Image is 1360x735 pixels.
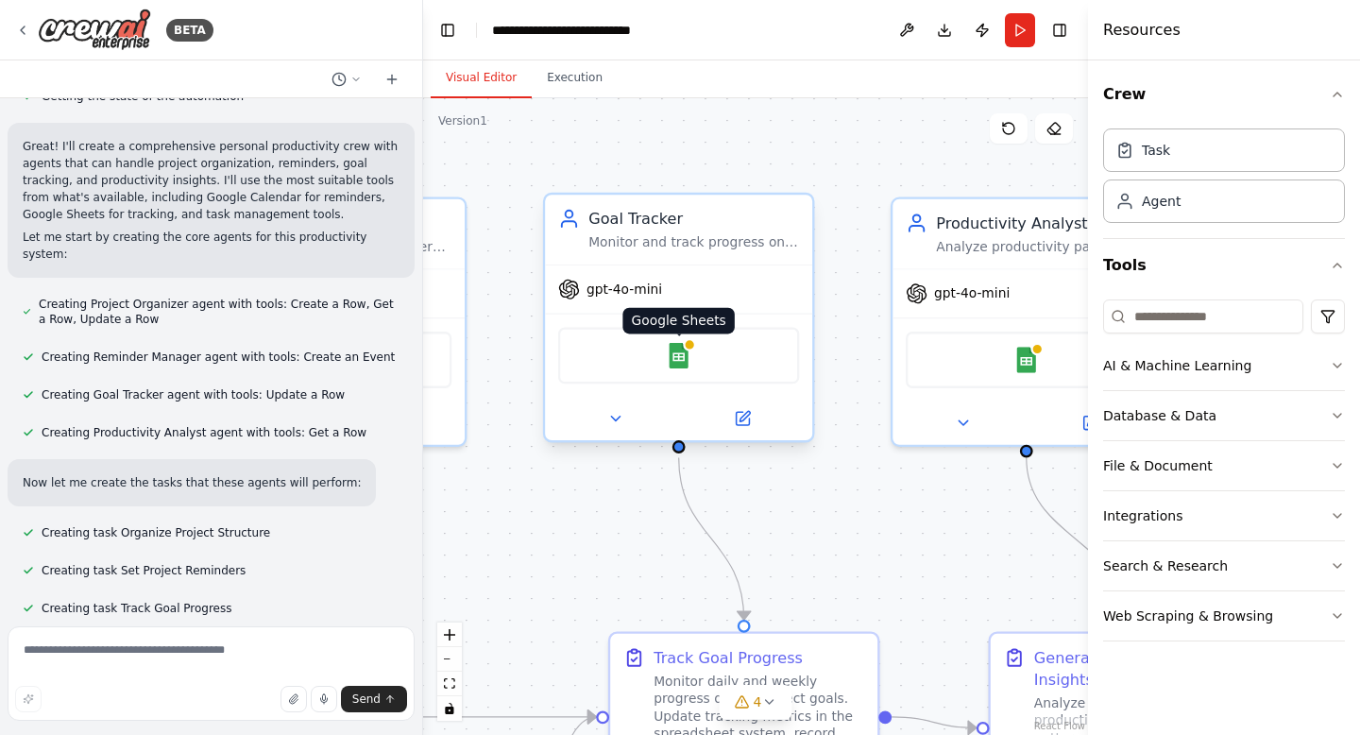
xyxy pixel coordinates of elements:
[241,238,451,255] div: Set up and manage reminders for important deadlines, appointments, and milestones by creating cal...
[1103,292,1345,657] div: Tools
[1103,68,1345,121] button: Crew
[1103,356,1251,375] div: AI & Machine Learning
[936,213,1147,234] div: Productivity Analyst
[324,68,369,91] button: Switch to previous chat
[586,281,662,298] span: gpt-4o-mini
[1103,591,1345,641] button: Web Scraping & Browsing
[1034,721,1085,731] a: React Flow attribution
[1046,17,1073,43] button: Hide right sidebar
[15,686,42,712] button: Improve this prompt
[39,297,399,327] span: Creating Project Organizer agent with tools: Create a Row, Get a Row, Update a Row
[352,692,381,707] span: Send
[166,19,213,42] div: BETA
[42,525,270,540] span: Creating task Organize Project Structure
[38,9,151,51] img: Logo
[654,647,803,669] div: Track Goal Progress
[666,343,692,369] img: Google Sheets
[195,197,467,447] div: Reminder ManagerSet up and manage reminders for important deadlines, appointments, and milestones...
[341,686,407,712] button: Send
[437,647,462,672] button: zoom out
[532,59,618,98] button: Execution
[311,686,337,712] button: Click to speak your automation idea
[437,672,462,696] button: fit view
[891,197,1163,447] div: Productivity AnalystAnalyze productivity patterns and data to provide insights on work habits, ti...
[280,686,307,712] button: Upload files
[434,17,461,43] button: Hide left sidebar
[1103,491,1345,540] button: Integrations
[668,458,755,620] g: Edge from ad23fc0b-a8e2-463a-8278-3ff43ee34ac9 to 217a2b6e-5e9f-424c-ba3e-ec69523b14c3
[588,234,799,251] div: Monitor and track progress on personal goals by recording achievements, analyzing patterns, and u...
[23,138,399,223] p: Great! I'll create a comprehensive personal productivity crew with agents that can handle project...
[1103,19,1181,42] h4: Resources
[934,285,1010,302] span: gpt-4o-mini
[720,685,792,720] button: 4
[1013,347,1040,373] img: Google Sheets
[42,601,232,616] span: Creating task Track Goal Progress
[42,387,345,402] span: Creating Goal Tracker agent with tools: Update a Row
[42,350,395,365] span: Creating Reminder Manager agent with tools: Create an Event
[1103,506,1182,525] div: Integrations
[1103,341,1345,390] button: AI & Machine Learning
[1103,406,1216,425] div: Database & Data
[1028,410,1151,436] button: Open in side panel
[1103,391,1345,440] button: Database & Data
[1015,458,1135,620] g: Edge from 817115c9-8d2b-4468-8468-f5a451b2e8ee to 26d76631-ce7a-4a32-b1f0-883199bfccea
[754,692,762,711] span: 4
[1103,121,1345,238] div: Crew
[241,213,451,234] div: Reminder Manager
[936,238,1147,255] div: Analyze productivity patterns and data to provide insights on work habits, time allocation, and g...
[1034,647,1245,691] div: Generate Productivity Insights
[1103,441,1345,490] button: File & Document
[1103,239,1345,292] button: Tools
[437,696,462,721] button: toggle interactivity
[1142,192,1181,211] div: Agent
[1142,141,1170,160] div: Task
[1103,541,1345,590] button: Search & Research
[543,197,815,447] div: Goal TrackerMonitor and track progress on personal goals by recording achievements, analyzing pat...
[1103,556,1228,575] div: Search & Research
[42,425,366,440] span: Creating Productivity Analyst agent with tools: Get a Row
[438,113,487,128] div: Version 1
[23,474,361,491] p: Now let me create the tasks that these agents will perform:
[377,68,407,91] button: Start a new chat
[1103,607,1273,625] div: Web Scraping & Browsing
[42,563,246,578] span: Creating task Set Project Reminders
[437,623,462,721] div: React Flow controls
[23,229,399,263] p: Let me start by creating the core agents for this productivity system:
[1103,456,1213,475] div: File & Document
[333,410,456,436] button: Open in side panel
[431,59,532,98] button: Visual Editor
[588,208,799,230] div: Goal Tracker
[437,623,462,647] button: zoom in
[492,21,683,40] nav: breadcrumb
[681,405,804,432] button: Open in side panel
